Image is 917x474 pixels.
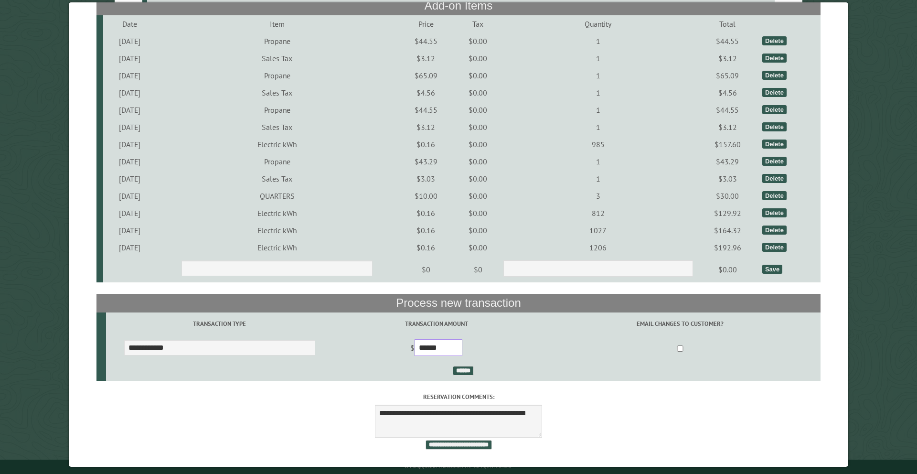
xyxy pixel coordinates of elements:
td: Date [103,15,157,32]
td: $65.09 [397,67,454,84]
td: $192.96 [694,239,761,256]
div: Delete [762,140,787,149]
td: $0.00 [694,256,761,283]
td: $44.55 [694,101,761,118]
td: 1 [501,101,694,118]
td: Price [397,15,454,32]
td: [DATE] [103,205,157,222]
div: Delete [762,122,787,131]
td: [DATE] [103,118,157,136]
td: $0.00 [454,187,501,205]
td: [DATE] [103,170,157,187]
td: Electric kWh [157,239,397,256]
td: [DATE] [103,222,157,239]
td: $30.00 [694,187,761,205]
div: Delete [762,226,787,235]
label: Transaction Amount [335,319,538,328]
td: $44.55 [397,32,454,50]
div: Delete [762,54,787,63]
td: 1 [501,84,694,101]
td: $0.00 [454,50,501,67]
td: 1206 [501,239,694,256]
td: $0.00 [454,205,501,222]
td: $65.09 [694,67,761,84]
td: [DATE] [103,50,157,67]
td: $0.00 [454,170,501,187]
td: 1027 [501,222,694,239]
td: [DATE] [103,239,157,256]
td: [DATE] [103,153,157,170]
td: [DATE] [103,187,157,205]
td: [DATE] [103,84,157,101]
td: Electric kWh [157,222,397,239]
td: Sales Tax [157,170,397,187]
td: 3 [501,187,694,205]
div: Delete [762,105,787,114]
td: $0.00 [454,153,501,170]
td: Electric kWh [157,136,397,153]
td: $3.12 [397,118,454,136]
td: $4.56 [694,84,761,101]
td: [DATE] [103,32,157,50]
div: Delete [762,157,787,166]
div: Delete [762,174,787,183]
td: $3.12 [694,50,761,67]
td: $3.12 [694,118,761,136]
td: $44.55 [694,32,761,50]
td: $0.16 [397,239,454,256]
td: Propane [157,153,397,170]
td: Quantity [501,15,694,32]
td: Electric kWh [157,205,397,222]
td: [DATE] [103,136,157,153]
td: 985 [501,136,694,153]
td: Propane [157,32,397,50]
td: Item [157,15,397,32]
td: $0.00 [454,67,501,84]
td: $129.92 [694,205,761,222]
td: 812 [501,205,694,222]
td: $164.32 [694,222,761,239]
td: $0.00 [454,84,501,101]
td: Total [694,15,761,32]
td: [DATE] [103,101,157,118]
label: Email changes to customer? [541,319,819,328]
small: © Campground Commander LLC. All rights reserved. [405,463,512,470]
td: [DATE] [103,67,157,84]
div: Delete [762,71,787,80]
td: 1 [501,67,694,84]
td: 1 [501,118,694,136]
td: $0.00 [454,32,501,50]
td: $4.56 [397,84,454,101]
td: $3.03 [397,170,454,187]
td: 1 [501,153,694,170]
td: $44.55 [397,101,454,118]
td: $157.60 [694,136,761,153]
td: $43.29 [694,153,761,170]
td: Sales Tax [157,50,397,67]
td: $0.16 [397,205,454,222]
td: Propane [157,67,397,84]
td: $0.00 [454,222,501,239]
td: $10.00 [397,187,454,205]
td: $0 [397,256,454,283]
div: Delete [762,88,787,97]
td: 1 [501,32,694,50]
td: QUARTERS [157,187,397,205]
td: 1 [501,50,694,67]
td: Sales Tax [157,118,397,136]
th: Process new transaction [96,294,821,312]
td: $0.16 [397,222,454,239]
td: Propane [157,101,397,118]
td: $0 [454,256,501,283]
td: $0.16 [397,136,454,153]
td: $ [333,335,540,362]
div: Save [762,265,782,274]
div: Delete [762,243,787,252]
td: $43.29 [397,153,454,170]
td: Tax [454,15,501,32]
td: $0.00 [454,239,501,256]
td: Sales Tax [157,84,397,101]
label: Transaction Type [107,319,332,328]
td: 1 [501,170,694,187]
div: Delete [762,208,787,217]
